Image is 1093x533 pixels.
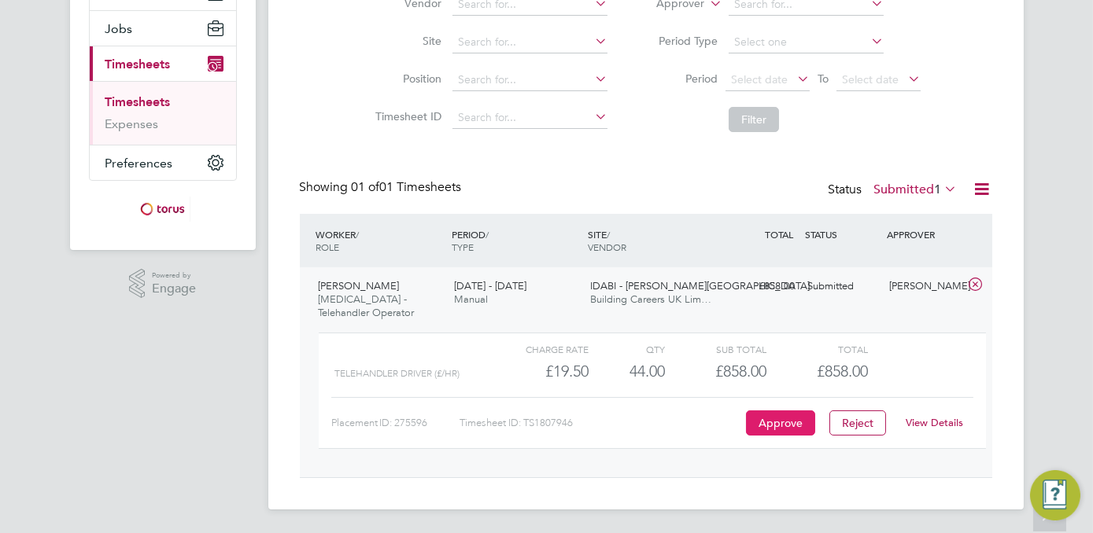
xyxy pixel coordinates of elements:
div: WORKER [312,220,449,261]
input: Search for... [452,107,607,129]
span: Timesheets [105,57,171,72]
img: torus-logo-retina.png [135,197,190,222]
span: Jobs [105,21,133,36]
span: IDABI - [PERSON_NAME][GEOGRAPHIC_DATA] [590,279,810,292]
span: / [607,228,610,241]
button: Reject [829,410,886,436]
label: Submitted [874,182,958,197]
a: Expenses [105,116,159,131]
div: Timesheet ID: TS1807946 [460,410,742,436]
div: Sub Total [665,340,766,358]
span: Telehandler driver (£/HR) [334,368,460,379]
span: / [486,228,489,241]
button: Jobs [90,11,236,46]
label: Timesheet ID [371,109,441,123]
div: SITE [584,220,720,261]
div: Charge rate [486,340,588,358]
div: Timesheets [90,81,236,145]
a: Powered byEngage [129,269,196,299]
span: VENDOR [588,241,626,253]
div: Placement ID: 275596 [331,410,460,436]
span: Building Careers UK Lim… [590,292,711,306]
span: / [356,228,360,241]
button: Engage Resource Center [1030,470,1080,520]
span: [PERSON_NAME] [319,279,400,292]
span: Preferences [105,156,173,171]
a: Timesheets [105,94,171,109]
button: Preferences [90,145,236,180]
span: [DATE] - [DATE] [454,279,526,292]
div: £858.00 [665,358,766,384]
span: TOTAL [766,228,794,241]
div: [PERSON_NAME] [883,274,965,300]
span: Engage [152,282,196,296]
div: PERIOD [448,220,584,261]
div: STATUS [802,220,884,248]
label: Period [647,72,718,86]
input: Select one [729,31,884,53]
button: Approve [746,410,815,436]
input: Search for... [452,31,607,53]
div: £19.50 [486,358,588,384]
label: Site [371,34,441,48]
span: Select date [731,72,788,86]
div: Status [829,179,961,201]
span: 1 [935,182,942,197]
div: Submitted [802,274,884,300]
span: ROLE [316,241,340,253]
span: TYPE [452,241,474,253]
span: 01 of [352,179,380,195]
span: [MEDICAL_DATA] - Telehandler Operator [319,292,415,319]
div: Showing [300,179,465,196]
span: Powered by [152,269,196,282]
div: 44.00 [589,358,665,384]
span: £858.00 [817,362,868,380]
div: £858.00 [720,274,802,300]
button: Filter [729,107,779,132]
div: Total [766,340,868,358]
span: 01 Timesheets [352,179,462,195]
div: APPROVER [883,220,965,248]
span: Select date [842,72,899,86]
label: Position [371,72,441,86]
span: To [813,68,833,89]
div: QTY [589,340,665,358]
span: Manual [454,292,488,306]
input: Search for... [452,69,607,91]
button: Timesheets [90,46,236,81]
a: View Details [906,416,963,429]
a: Go to home page [89,197,237,222]
label: Period Type [647,34,718,48]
